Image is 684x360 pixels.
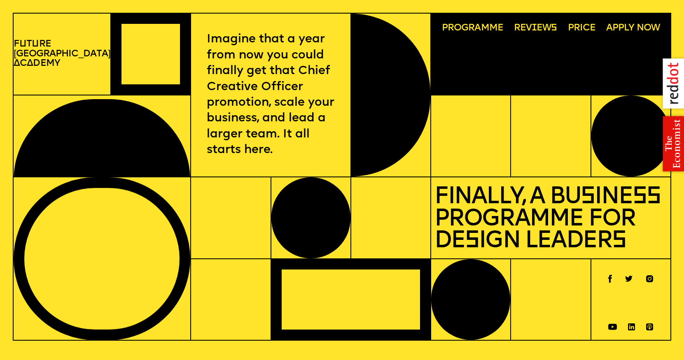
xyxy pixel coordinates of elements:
[625,272,633,278] a: Twitter
[608,272,612,279] a: Facebook
[655,51,684,116] img: reddot
[646,320,653,327] a: Spotify
[568,23,595,33] span: Price
[606,23,660,33] span: Apply now
[646,272,654,279] a: Instagram
[628,320,635,327] a: Linkedin
[14,39,110,69] p: F t re [GEOGRAPHIC_DATA] c demy
[19,39,26,49] span: u
[608,320,617,326] a: Youtube
[434,183,668,253] p: Finally, a Business Programme for Design Leaders
[14,39,110,69] a: Future[GEOGRAPHIC_DATA]Academy
[32,39,39,49] span: u
[514,23,557,33] span: Rev ews
[442,23,503,33] span: Programme
[27,59,33,68] span: a
[14,59,20,68] span: A
[532,23,537,33] span: i
[207,32,335,158] p: Imagine that a year from now you could finally get that Chief Creative Officer promotion, scale y...
[655,112,684,177] img: the economist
